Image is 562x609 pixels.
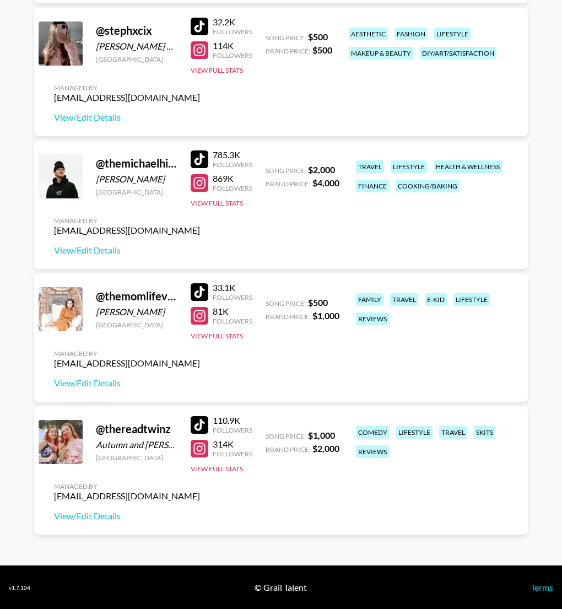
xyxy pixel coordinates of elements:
[356,426,390,439] div: comedy
[434,160,502,173] div: health & wellness
[54,358,200,369] div: [EMAIL_ADDRESS][DOMAIN_NAME]
[213,450,252,458] div: Followers
[54,245,200,256] a: View/Edit Details
[531,582,553,592] a: Terms
[312,443,339,454] strong: $ 2,000
[420,47,496,60] div: diy/art/satisfaction
[191,199,243,207] button: View Full Stats
[425,293,447,306] div: e-kid
[96,157,177,170] div: @ themichaelhickey
[96,321,177,329] div: [GEOGRAPHIC_DATA]
[434,28,471,40] div: lifestyle
[213,149,252,160] div: 785.3K
[213,51,252,60] div: Followers
[213,173,252,184] div: 869K
[191,465,243,473] button: View Full Stats
[213,306,252,317] div: 81K
[266,312,310,321] span: Brand Price:
[96,188,177,196] div: [GEOGRAPHIC_DATA]
[474,426,495,439] div: skits
[349,47,413,60] div: makeup & beauty
[54,92,200,103] div: [EMAIL_ADDRESS][DOMAIN_NAME]
[54,510,200,521] a: View/Edit Details
[96,174,177,185] div: [PERSON_NAME]
[213,282,252,293] div: 33.1K
[96,24,177,37] div: @ stephxcix
[266,180,310,188] span: Brand Price:
[213,426,252,434] div: Followers
[453,293,490,306] div: lifestyle
[96,55,177,63] div: [GEOGRAPHIC_DATA]
[312,177,339,188] strong: $ 4,000
[308,164,335,175] strong: $ 2,000
[96,422,177,436] div: @ thereadtwinz
[54,225,200,236] div: [EMAIL_ADDRESS][DOMAIN_NAME]
[266,166,306,175] span: Song Price:
[266,432,306,440] span: Song Price:
[349,28,388,40] div: aesthetic
[308,297,328,308] strong: $ 500
[96,454,177,462] div: [GEOGRAPHIC_DATA]
[266,34,306,42] span: Song Price:
[356,293,383,306] div: family
[396,180,460,192] div: cooking/baking
[439,426,467,439] div: travel
[213,17,252,28] div: 32.2K
[54,491,200,502] div: [EMAIL_ADDRESS][DOMAIN_NAME]
[266,445,310,454] span: Brand Price:
[255,582,307,593] div: © Grail Talent
[266,299,306,308] span: Song Price:
[191,332,243,340] button: View Full Stats
[9,584,30,591] div: v 1.7.104
[96,41,177,52] div: [PERSON_NAME] El-[PERSON_NAME]
[54,217,200,225] div: Managed By
[213,317,252,325] div: Followers
[356,312,389,325] div: reviews
[356,160,384,173] div: travel
[54,482,200,491] div: Managed By
[96,439,177,450] div: Autumn and [PERSON_NAME]
[213,28,252,36] div: Followers
[213,415,252,426] div: 110.9K
[356,445,389,458] div: reviews
[54,84,200,92] div: Managed By
[266,47,310,55] span: Brand Price:
[54,378,200,389] a: View/Edit Details
[213,184,252,192] div: Followers
[390,293,418,306] div: travel
[396,426,433,439] div: lifestyle
[191,66,243,74] button: View Full Stats
[356,180,389,192] div: finance
[395,28,428,40] div: fashion
[213,160,252,169] div: Followers
[312,45,332,55] strong: $ 500
[54,349,200,358] div: Managed By
[312,310,339,321] strong: $ 1,000
[54,112,200,123] a: View/Edit Details
[308,430,335,440] strong: $ 1,000
[96,289,177,303] div: @ themomlifevlogs
[213,293,252,301] div: Followers
[213,40,252,51] div: 114K
[308,31,328,42] strong: $ 500
[96,306,177,317] div: [PERSON_NAME]
[213,439,252,450] div: 314K
[391,160,427,173] div: lifestyle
